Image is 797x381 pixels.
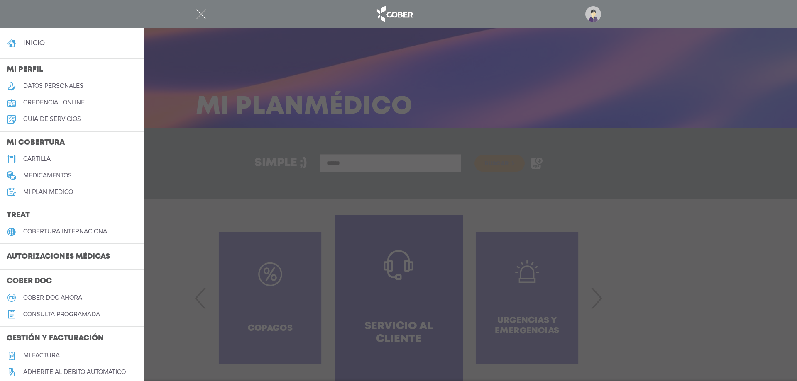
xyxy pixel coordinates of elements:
h5: cartilla [23,155,51,163]
h4: inicio [23,39,45,47]
h5: datos personales [23,83,83,90]
img: logo_cober_home-white.png [372,4,416,24]
h5: cobertura internacional [23,228,110,235]
img: Cober_menu-close-white.svg [196,9,206,19]
h5: Adherite al débito automático [23,369,126,376]
h5: Mi factura [23,352,60,359]
h5: credencial online [23,99,85,106]
h5: Cober doc ahora [23,294,82,301]
img: profile-placeholder.svg [585,6,601,22]
h5: medicamentos [23,172,72,179]
h5: Mi plan médico [23,189,73,196]
h5: consulta programada [23,311,100,318]
h5: guía de servicios [23,116,81,123]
